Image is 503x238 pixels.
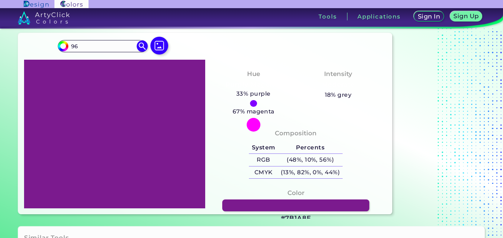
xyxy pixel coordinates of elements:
h4: Composition [275,128,317,139]
h3: Purply Magenta [223,80,285,89]
h5: RGB [249,154,278,166]
h5: 67% magenta [230,107,277,116]
h4: Intensity [324,69,352,79]
h3: Tools [319,14,337,19]
img: icon picture [150,37,168,54]
h4: Hue [247,69,260,79]
img: icon search [137,40,148,52]
h5: (13%, 82%, 0%, 44%) [278,166,343,179]
img: logo_artyclick_colors_white.svg [18,11,70,24]
h3: Applications [357,14,401,19]
h5: Sign In [419,14,439,19]
h3: Moderate [319,80,358,89]
h5: CMYK [249,166,278,179]
input: type color.. [68,41,137,51]
a: Sign Up [452,12,481,21]
h5: Sign Up [455,13,478,19]
h5: 33% purple [233,89,273,99]
h5: Percents [278,142,343,154]
h5: (48%, 10%, 56%) [278,154,343,166]
img: ArtyClick Design logo [24,1,49,8]
h3: #7B1A8E [281,214,311,223]
h5: 18% grey [325,90,352,100]
a: Sign In [415,12,443,21]
h5: System [249,142,278,154]
iframe: Advertisement [395,14,488,219]
h4: Color [287,188,304,198]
